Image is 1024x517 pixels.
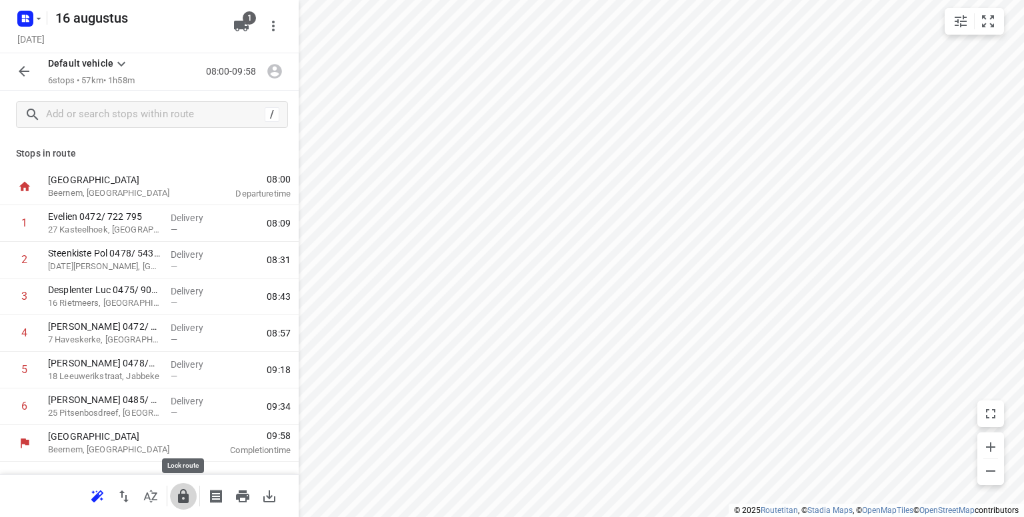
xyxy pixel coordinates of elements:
p: Delivery [471,183,659,196]
span: Download route [256,489,283,502]
p: 08:00-09:58 [206,65,261,79]
button: More [260,13,287,39]
span: — [171,408,177,418]
span: Assign driver [261,65,288,77]
p: 16 Rietmeers, [GEOGRAPHIC_DATA] [64,232,460,245]
p: Beernem, [GEOGRAPHIC_DATA] [48,443,187,456]
p: Vahee Roberta 0478/447 875 [64,293,460,306]
a: Stadia Maps [807,506,853,515]
span: 08:31 [976,188,1000,201]
a: OpenMapTiles [862,506,913,515]
span: 08:57 [267,326,291,340]
span: — [471,345,477,355]
div: small contained button group [945,8,1004,35]
span: 08:00 [565,106,1000,119]
span: — [471,270,477,280]
span: — [471,233,477,243]
p: Beernem, [GEOGRAPHIC_DATA] [48,187,187,200]
p: Delivery [471,257,659,270]
a: Routetitan [761,506,798,515]
p: Delivery [471,220,659,233]
div: / [265,107,279,122]
span: 08:31 [267,253,291,266]
p: 18 Leeuwerikstraat, Jabbeke [48,370,160,383]
p: Completion time [565,408,1000,421]
p: Delivery [171,211,220,225]
span: — [171,225,177,235]
div: 1 [37,151,43,163]
span: 08:09 [267,217,291,230]
p: Desplenter Luc 0475/ 900 763 [64,219,460,232]
p: Delivery [471,145,659,159]
div: 3 [37,225,43,238]
h6: Default vehicle [16,75,1008,96]
a: OpenStreetMap [919,506,975,515]
p: Driver: [16,43,1008,59]
div: 4 [21,326,27,339]
div: 2 [21,253,27,266]
div: 2 [37,188,43,201]
span: 09:58 [565,393,1000,406]
p: 7 Haveskerke, [GEOGRAPHIC_DATA] [48,333,160,346]
div: 1 [21,217,27,229]
p: Delivery [471,332,659,345]
div: 4 [37,262,43,275]
p: 25 Pitsenbosdreef, Brugge [64,344,460,357]
p: Beernem, [GEOGRAPHIC_DATA] [64,120,549,133]
p: Delivery [171,284,220,298]
span: 09:18 [267,363,291,376]
p: 27 Kasteelhoek, [GEOGRAPHIC_DATA] [48,223,160,237]
p: Delivery [171,394,220,408]
p: Default vehicle [48,57,113,71]
p: 27 Kasteelhoek, [GEOGRAPHIC_DATA] [64,157,460,171]
span: 08:57 [976,262,1000,276]
span: 08:43 [267,290,291,303]
div: 6 [37,337,43,350]
button: Fit zoom [975,8,1001,35]
div: 5 [21,363,27,376]
p: Shift: 08:00 - 09:58 [16,27,1008,43]
p: Completion time [203,444,291,457]
span: — [171,298,177,308]
p: Delivery [171,358,220,371]
span: 09:34 [976,337,1000,350]
p: [GEOGRAPHIC_DATA] [64,107,549,120]
p: Departure time [203,187,291,201]
span: — [471,159,477,169]
span: 09:34 [267,400,291,413]
p: [PERSON_NAME] 0485/ 938 861 [48,393,160,406]
div: 5 [37,300,43,312]
p: Delivery [171,321,220,334]
span: Reverse route [111,489,137,502]
p: [PERSON_NAME] 0472/ 757 093 [48,320,160,333]
span: Reoptimize route [84,489,111,502]
p: Beernem, [GEOGRAPHIC_DATA] [64,407,549,420]
span: Print shipping labels [203,489,229,502]
span: — [171,371,177,381]
p: Delivery [171,248,220,261]
p: 18 Leeuwerikstraat, Jabbeke [64,306,460,320]
p: [GEOGRAPHIC_DATA] [48,173,187,187]
button: 1 [228,13,255,39]
span: — [471,308,477,318]
button: Map settings [947,8,974,35]
span: Print route [229,489,256,502]
span: 08:09 [976,151,1000,164]
div: 6 [21,400,27,412]
span: Sort by time window [137,489,164,502]
p: Steenkiste Pol 0478/ 543 490 [64,181,460,195]
p: 16 Rietmeers, [GEOGRAPHIC_DATA] [48,296,160,310]
p: 5 Jan Frans Willemsstraat, Oostkamp [64,195,460,208]
p: Steenkiste Pol 0478/ 543 490 [48,247,160,260]
span: 1 [243,11,256,25]
p: Departure time [565,121,1000,134]
h5: Project date [12,31,50,47]
span: 08:00 [203,173,291,186]
p: [PERSON_NAME] 0485/ 938 861 [64,330,460,344]
p: 7 Haveskerke, [GEOGRAPHIC_DATA] [64,269,460,282]
p: [GEOGRAPHIC_DATA] [48,430,187,443]
input: Add or search stops within route [46,105,265,125]
p: Evelien 0472/ 722 795 [48,210,160,223]
p: - - - na 14h30 [16,358,1008,388]
p: 6 stops • 57km • 1h58m [48,75,135,87]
